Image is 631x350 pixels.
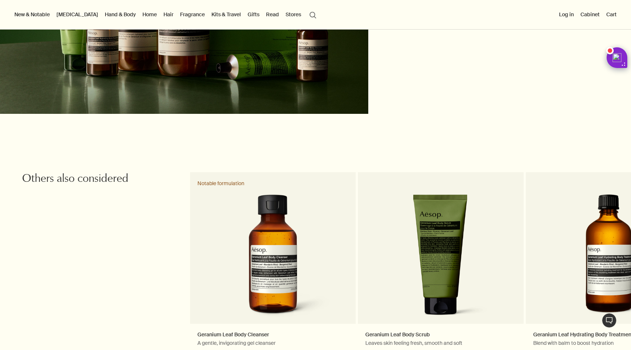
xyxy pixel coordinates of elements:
a: Hand & Body [103,10,137,19]
a: Gifts [246,10,261,19]
button: Log in [558,10,575,19]
button: Cart [605,10,618,19]
h2: Others also considered [22,172,173,187]
button: Live Assistance [602,313,617,328]
a: Cabinet [579,10,601,19]
button: New & Notable [13,10,51,19]
a: Home [141,10,158,19]
a: [MEDICAL_DATA] [55,10,100,19]
button: Open search [306,7,320,21]
a: Fragrance [179,10,206,19]
button: Stores [284,10,303,19]
a: Hair [162,10,175,19]
a: Read [265,10,280,19]
a: Kits & Travel [210,10,242,19]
